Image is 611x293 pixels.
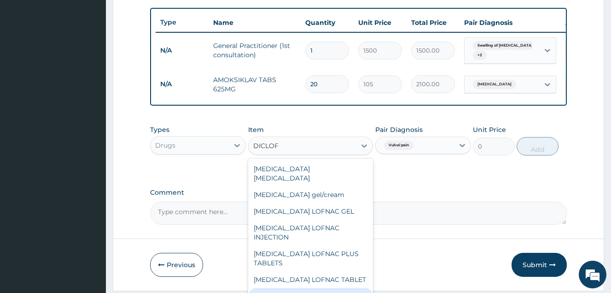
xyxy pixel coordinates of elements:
div: [MEDICAL_DATA] LOFNAC INJECTION [248,220,373,245]
div: [MEDICAL_DATA] LOFNAC TABLET [248,271,373,288]
th: Total Price [407,13,460,32]
th: Actions [561,13,607,32]
button: Submit [512,253,567,277]
span: [MEDICAL_DATA] [473,80,516,89]
span: We're online! [53,88,127,181]
div: Drugs [155,141,175,150]
th: Unit Price [354,13,407,32]
td: General Practitioner (1st consultation) [209,36,301,64]
label: Pair Diagnosis [375,125,423,134]
td: N/A [156,76,209,93]
div: Chat with us now [48,52,155,64]
td: AMOKSIKLAV TABS 625MG [209,71,301,98]
label: Unit Price [473,125,506,134]
div: [MEDICAL_DATA] [MEDICAL_DATA] [248,161,373,186]
td: N/A [156,42,209,59]
div: Minimize live chat window [151,5,173,27]
th: Type [156,14,209,31]
th: Pair Diagnosis [460,13,561,32]
span: + 2 [473,51,487,60]
span: Vulval pain [384,141,413,150]
img: d_794563401_company_1708531726252_794563401 [17,46,37,69]
button: Previous [150,253,203,277]
div: [MEDICAL_DATA] LOFNAC PLUS TABLETS [248,245,373,271]
label: Comment [150,189,567,197]
div: [MEDICAL_DATA] LOFNAC GEL [248,203,373,220]
label: Item [248,125,264,134]
span: Swelling of [MEDICAL_DATA] [473,41,537,50]
div: [MEDICAL_DATA] gel/cream [248,186,373,203]
label: Types [150,126,169,134]
textarea: Type your message and hit 'Enter' [5,195,175,227]
th: Name [209,13,301,32]
button: Add [517,137,559,155]
th: Quantity [301,13,354,32]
